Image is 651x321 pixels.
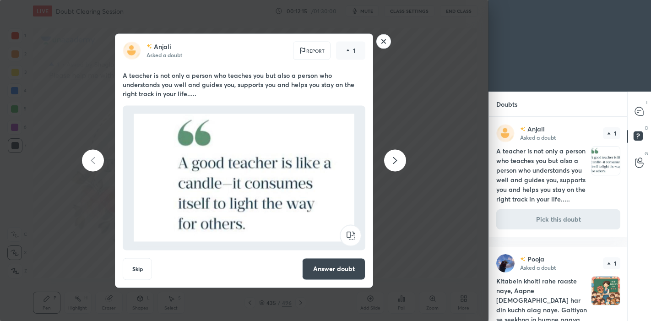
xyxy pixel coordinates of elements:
[614,261,616,266] p: 1
[302,258,365,280] button: Answer doubt
[591,147,620,175] img: 1757050549764073.JPEG
[293,41,331,60] div: Report
[146,44,152,49] img: no-rating-badge.077c3623.svg
[527,125,545,133] p: Anjali
[489,92,525,116] p: Doubts
[527,256,544,263] p: Pooja
[645,150,648,157] p: G
[496,146,587,204] h4: A teacher is not only a person who teaches you but also a person who understands you well and gui...
[646,99,648,106] p: T
[520,257,526,262] img: no-rating-badge.077c3623.svg
[146,51,182,58] p: Asked a doubt
[123,258,152,280] button: Skip
[123,41,141,60] img: dbfb55a3bab04ce19ca8400d5fa4dc1f.jpg
[520,127,526,132] img: no-rating-badge.077c3623.svg
[645,125,648,131] p: D
[614,131,616,136] p: 1
[123,71,365,98] p: A teacher is not only a person who teaches you but also a person who understands you well and gui...
[496,254,515,272] img: 5ad84dd11e514356af40df04b55784e8.jpg
[520,264,556,271] p: Asked a doubt
[154,43,171,50] p: Anjali
[496,124,515,142] img: dbfb55a3bab04ce19ca8400d5fa4dc1f.jpg
[353,46,356,55] p: 1
[134,109,354,246] img: 1757050549764073.JPEG
[520,134,556,141] p: Asked a doubt
[591,277,620,305] img: 17570503840C954T.JPEG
